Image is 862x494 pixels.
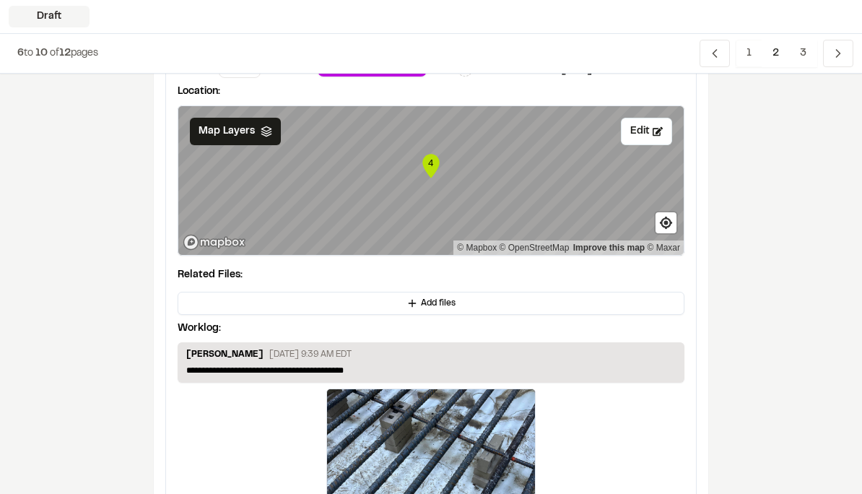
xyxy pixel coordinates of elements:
nav: Navigation [700,40,853,67]
span: 12 [59,49,71,58]
button: Find my location [656,213,676,234]
p: to of pages [17,45,98,61]
a: Mapbox logo [183,235,246,251]
p: Location: [178,84,684,100]
span: Add files [421,298,456,311]
a: OpenStreetMap [500,243,570,253]
a: Maxar [647,243,680,253]
text: 4 [428,158,434,169]
span: 2 [762,40,790,67]
span: 1 [736,40,762,67]
p: Related Files: [178,268,684,284]
button: Add files [178,292,684,316]
canvas: Map [178,107,684,256]
a: Mapbox [457,243,497,253]
button: Edit [621,118,672,146]
div: Map marker [420,152,442,181]
p: [DATE] 9:39 AM EDT [269,349,352,362]
div: Draft [9,6,90,27]
a: Map feedback [573,243,645,253]
p: [PERSON_NAME] [186,349,264,365]
span: Map Layers [199,124,255,140]
span: 6 [17,49,24,58]
p: Worklog: [178,321,221,337]
span: 3 [789,40,817,67]
span: 10 [35,49,48,58]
